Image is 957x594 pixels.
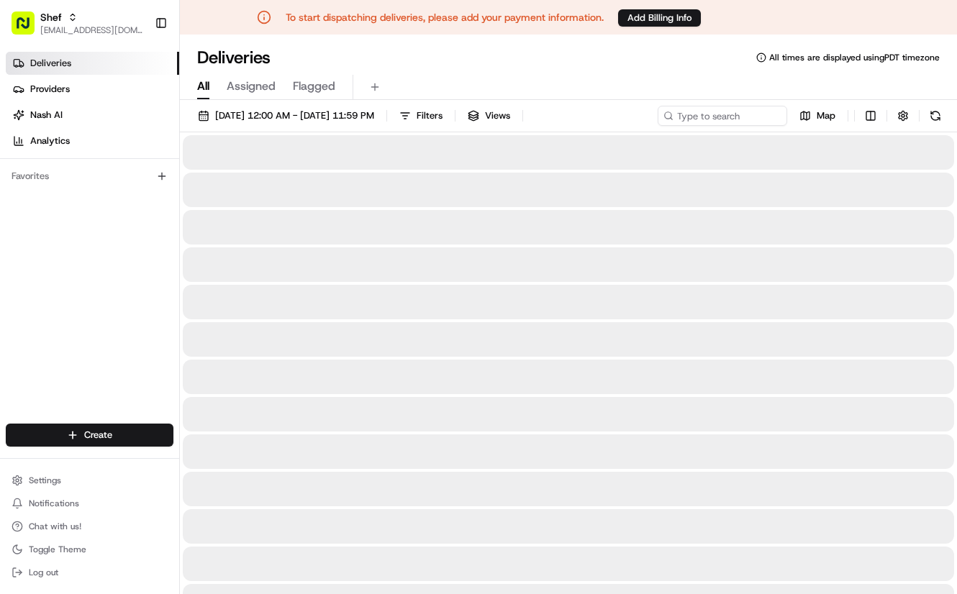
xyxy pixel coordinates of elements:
[793,106,842,126] button: Map
[769,52,940,63] span: All times are displayed using PDT timezone
[6,129,179,152] a: Analytics
[29,521,81,532] span: Chat with us!
[461,106,517,126] button: Views
[40,24,143,36] button: [EMAIL_ADDRESS][DOMAIN_NAME]
[40,10,62,24] button: Shef
[6,6,149,40] button: Shef[EMAIL_ADDRESS][DOMAIN_NAME]
[658,106,787,126] input: Type to search
[29,475,61,486] span: Settings
[286,10,604,24] p: To start dispatching deliveries, please add your payment information.
[191,106,381,126] button: [DATE] 12:00 AM - [DATE] 11:59 PM
[393,106,449,126] button: Filters
[6,516,173,536] button: Chat with us!
[485,109,510,122] span: Views
[30,109,63,122] span: Nash AI
[6,52,179,75] a: Deliveries
[197,46,271,69] h1: Deliveries
[817,109,835,122] span: Map
[84,429,112,442] span: Create
[6,562,173,582] button: Log out
[618,9,701,27] button: Add Billing Info
[215,109,374,122] span: [DATE] 12:00 AM - [DATE] 11:59 PM
[29,544,86,555] span: Toggle Theme
[227,78,276,95] span: Assigned
[6,165,173,188] div: Favorites
[29,498,79,509] span: Notifications
[925,106,945,126] button: Refresh
[6,539,173,559] button: Toggle Theme
[6,424,173,447] button: Create
[29,567,58,578] span: Log out
[197,78,209,95] span: All
[293,78,335,95] span: Flagged
[6,104,179,127] a: Nash AI
[30,57,71,70] span: Deliveries
[30,83,70,96] span: Providers
[6,470,173,490] button: Settings
[6,493,173,513] button: Notifications
[6,78,179,101] a: Providers
[30,134,70,147] span: Analytics
[417,109,443,122] span: Filters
